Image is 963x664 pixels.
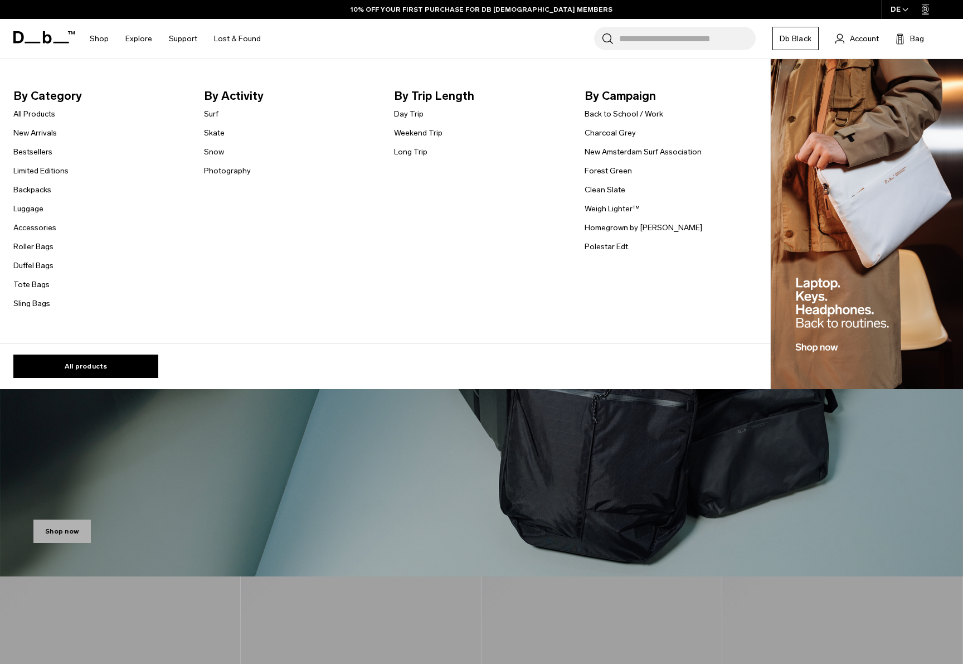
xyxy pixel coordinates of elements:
a: Sling Bags [13,298,50,309]
a: Db Black [772,27,819,50]
nav: Main Navigation [81,19,269,59]
img: Db [771,59,963,390]
a: Skate [204,127,225,139]
a: All products [13,355,158,378]
a: Bestsellers [13,146,52,158]
a: Lost & Found [214,19,261,59]
a: Weekend Trip [394,127,442,139]
span: Account [850,33,879,45]
a: Forest Green [585,165,632,177]
a: Shop [90,19,109,59]
a: Snow [204,146,224,158]
a: Long Trip [394,146,427,158]
a: Support [169,19,197,59]
a: Luggage [13,203,43,215]
a: Clean Slate [585,184,625,196]
button: Bag [896,32,924,45]
a: Explore [125,19,152,59]
a: Accessories [13,222,56,234]
span: Bag [910,33,924,45]
a: 10% OFF YOUR FIRST PURCHASE FOR DB [DEMOGRAPHIC_DATA] MEMBERS [351,4,612,14]
a: Homegrown by [PERSON_NAME] [585,222,702,234]
a: Account [835,32,879,45]
a: Back to School / Work [585,108,663,120]
a: Day Trip [394,108,424,120]
a: Photography [204,165,251,177]
a: Tote Bags [13,279,50,290]
a: Duffel Bags [13,260,53,272]
span: By Category [13,87,186,105]
a: New Amsterdam Surf Association [585,146,702,158]
a: Roller Bags [13,241,53,253]
span: By Trip Length [394,87,567,105]
a: Weigh Lighter™ [585,203,640,215]
a: Polestar Edt. [585,241,630,253]
span: By Campaign [585,87,757,105]
a: Charcoal Grey [585,127,636,139]
a: Backpacks [13,184,51,196]
a: New Arrivals [13,127,57,139]
a: All Products [13,108,55,120]
a: Limited Editions [13,165,69,177]
span: By Activity [204,87,377,105]
a: Surf [204,108,218,120]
